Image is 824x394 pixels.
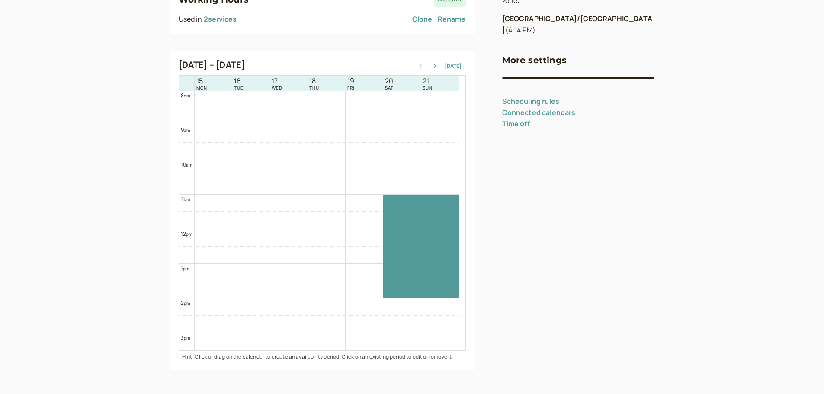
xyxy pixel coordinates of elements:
[423,85,433,90] span: SUN
[272,85,282,90] span: WED
[184,300,190,306] span: pm
[186,162,192,168] span: am
[181,126,190,134] div: 9
[181,230,192,238] div: 12
[181,160,192,169] div: 10
[385,77,394,85] span: 20
[179,60,245,70] h2: [DATE] – [DATE]
[412,14,433,25] a: Clone
[308,76,321,91] a: September 18, 2025
[234,85,244,90] span: TUE
[181,91,190,99] div: 8
[421,76,434,91] a: September 21, 2025
[184,127,190,133] span: am
[385,85,394,90] span: SAT
[502,53,567,67] h3: More settings
[195,76,209,91] a: September 15, 2025
[272,77,282,85] span: 17
[184,93,190,99] span: am
[232,76,245,91] a: September 16, 2025
[445,63,462,69] button: [DATE]
[181,299,190,307] div: 2
[179,14,237,25] div: Used in
[181,195,192,203] div: 11
[502,14,652,35] b: [GEOGRAPHIC_DATA]/[GEOGRAPHIC_DATA]
[502,96,560,106] a: Scheduling rules
[347,85,354,90] span: FRI
[423,77,433,85] span: 21
[234,77,244,85] span: 16
[421,195,459,298] div: 11:00 AM – 2:00 PM recurr.
[347,77,354,85] span: 19
[383,76,395,91] a: September 20, 2025
[196,77,207,85] span: 15
[502,13,654,36] p: ( 4:14 PM )
[383,195,420,298] div: 11:00 AM – 2:00 PM recurr.
[185,196,191,202] span: am
[181,264,189,272] div: 1
[309,77,319,85] span: 18
[502,108,576,117] a: Connected calendars
[204,15,237,23] button: 2services
[186,231,192,237] span: pm
[181,333,190,342] div: 3
[179,351,466,361] div: Hint: Click or drag on the calendar to create an availability period. Click on an existing period...
[502,119,530,128] a: Time off
[183,266,189,272] span: pm
[438,14,466,25] a: Rename
[196,85,207,90] span: MON
[270,76,284,91] a: September 17, 2025
[309,85,319,90] span: THU
[346,76,356,91] a: September 19, 2025
[184,335,190,341] span: pm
